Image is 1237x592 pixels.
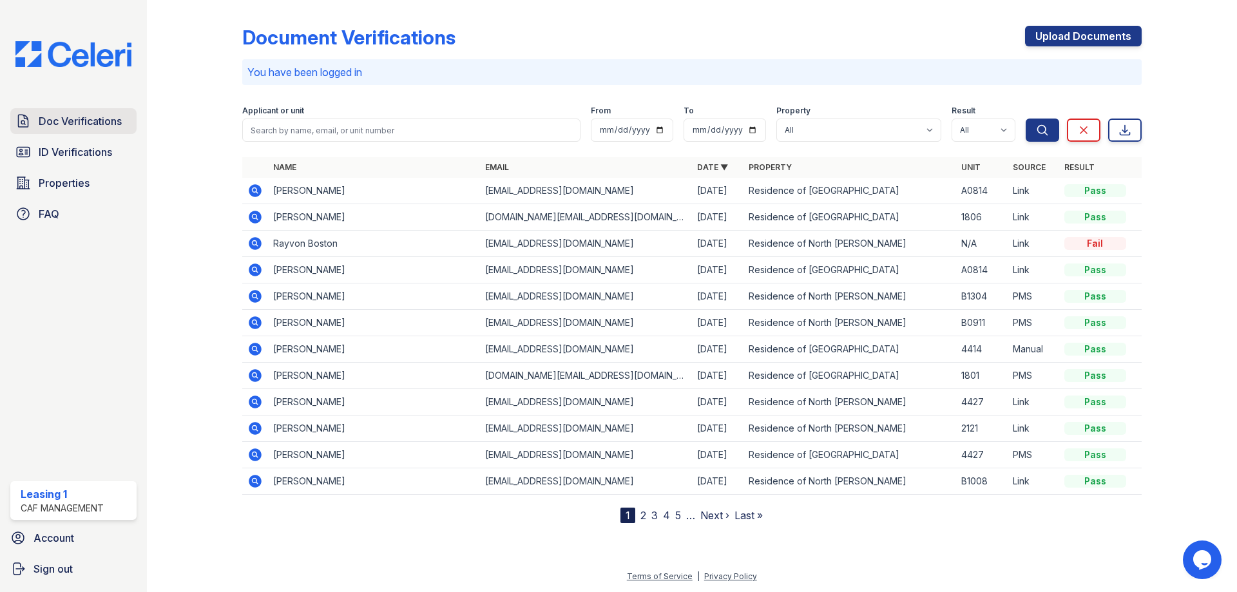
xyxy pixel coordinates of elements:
[268,442,480,468] td: [PERSON_NAME]
[1064,184,1126,197] div: Pass
[1064,237,1126,250] div: Fail
[743,442,955,468] td: Residence of [GEOGRAPHIC_DATA]
[242,26,455,49] div: Document Verifications
[1064,422,1126,435] div: Pass
[10,201,137,227] a: FAQ
[1064,316,1126,329] div: Pass
[1064,369,1126,382] div: Pass
[480,231,692,257] td: [EMAIL_ADDRESS][DOMAIN_NAME]
[242,106,304,116] label: Applicant or unit
[692,415,743,442] td: [DATE]
[1008,442,1059,468] td: PMS
[268,415,480,442] td: [PERSON_NAME]
[1064,263,1126,276] div: Pass
[485,162,509,172] a: Email
[1064,343,1126,356] div: Pass
[34,561,73,577] span: Sign out
[268,363,480,389] td: [PERSON_NAME]
[268,468,480,495] td: [PERSON_NAME]
[743,283,955,310] td: Residence of North [PERSON_NAME]
[268,204,480,231] td: [PERSON_NAME]
[21,502,104,515] div: CAF Management
[1064,211,1126,224] div: Pass
[39,175,90,191] span: Properties
[692,257,743,283] td: [DATE]
[692,310,743,336] td: [DATE]
[1008,363,1059,389] td: PMS
[480,178,692,204] td: [EMAIL_ADDRESS][DOMAIN_NAME]
[743,389,955,415] td: Residence of North [PERSON_NAME]
[1008,389,1059,415] td: Link
[956,231,1008,257] td: N/A
[956,204,1008,231] td: 1806
[686,508,695,523] span: …
[10,170,137,196] a: Properties
[273,162,296,172] a: Name
[675,509,681,522] a: 5
[651,509,658,522] a: 3
[1064,162,1095,172] a: Result
[480,389,692,415] td: [EMAIL_ADDRESS][DOMAIN_NAME]
[952,106,975,116] label: Result
[247,64,1136,80] p: You have been logged in
[480,257,692,283] td: [EMAIL_ADDRESS][DOMAIN_NAME]
[620,508,635,523] div: 1
[956,310,1008,336] td: B0911
[268,257,480,283] td: [PERSON_NAME]
[34,530,74,546] span: Account
[268,336,480,363] td: [PERSON_NAME]
[956,363,1008,389] td: 1801
[692,363,743,389] td: [DATE]
[5,41,142,67] img: CE_Logo_Blue-a8612792a0a2168367f1c8372b55b34899dd931a85d93a1a3d3e32e68fde9ad4.png
[956,389,1008,415] td: 4427
[480,442,692,468] td: [EMAIL_ADDRESS][DOMAIN_NAME]
[956,336,1008,363] td: 4414
[1064,448,1126,461] div: Pass
[480,363,692,389] td: [DOMAIN_NAME][EMAIL_ADDRESS][DOMAIN_NAME]
[692,178,743,204] td: [DATE]
[1008,415,1059,442] td: Link
[697,571,700,581] div: |
[743,178,955,204] td: Residence of [GEOGRAPHIC_DATA]
[692,468,743,495] td: [DATE]
[692,283,743,310] td: [DATE]
[1008,257,1059,283] td: Link
[268,389,480,415] td: [PERSON_NAME]
[480,310,692,336] td: [EMAIL_ADDRESS][DOMAIN_NAME]
[591,106,611,116] label: From
[268,178,480,204] td: [PERSON_NAME]
[1008,310,1059,336] td: PMS
[663,509,670,522] a: 4
[1008,283,1059,310] td: PMS
[5,556,142,582] a: Sign out
[692,442,743,468] td: [DATE]
[956,415,1008,442] td: 2121
[640,509,646,522] a: 2
[743,468,955,495] td: Residence of North [PERSON_NAME]
[1064,475,1126,488] div: Pass
[743,204,955,231] td: Residence of [GEOGRAPHIC_DATA]
[1183,540,1224,579] iframe: chat widget
[21,486,104,502] div: Leasing 1
[1013,162,1046,172] a: Source
[956,178,1008,204] td: A0814
[268,310,480,336] td: [PERSON_NAME]
[734,509,763,522] a: Last »
[743,415,955,442] td: Residence of North [PERSON_NAME]
[956,442,1008,468] td: 4427
[692,389,743,415] td: [DATE]
[692,231,743,257] td: [DATE]
[956,468,1008,495] td: B1008
[1008,231,1059,257] td: Link
[743,310,955,336] td: Residence of North [PERSON_NAME]
[692,336,743,363] td: [DATE]
[700,509,729,522] a: Next ›
[1064,290,1126,303] div: Pass
[480,468,692,495] td: [EMAIL_ADDRESS][DOMAIN_NAME]
[242,119,580,142] input: Search by name, email, or unit number
[743,336,955,363] td: Residence of [GEOGRAPHIC_DATA]
[961,162,981,172] a: Unit
[743,363,955,389] td: Residence of [GEOGRAPHIC_DATA]
[627,571,693,581] a: Terms of Service
[1008,468,1059,495] td: Link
